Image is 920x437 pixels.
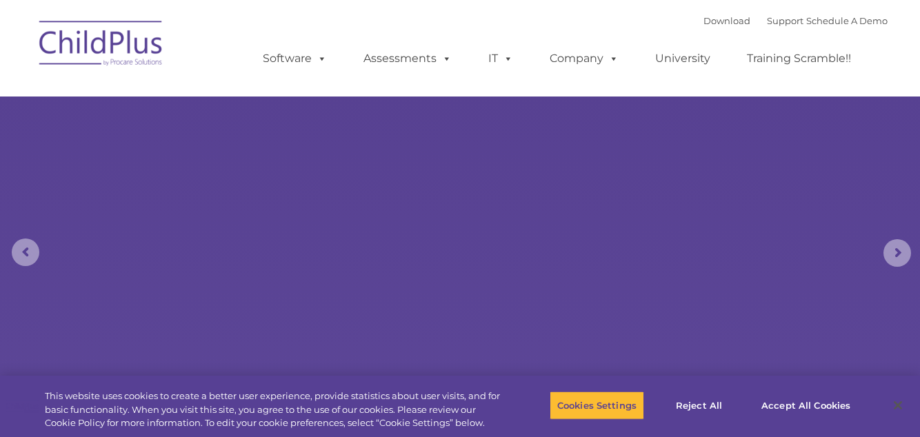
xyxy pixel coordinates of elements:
[32,11,170,80] img: ChildPlus by Procare Solutions
[767,15,803,26] a: Support
[703,15,750,26] a: Download
[474,45,527,72] a: IT
[641,45,724,72] a: University
[249,45,341,72] a: Software
[733,45,865,72] a: Training Scramble!!
[550,391,644,420] button: Cookies Settings
[536,45,632,72] a: Company
[703,15,888,26] font: |
[350,45,466,72] a: Assessments
[806,15,888,26] a: Schedule A Demo
[754,391,858,420] button: Accept All Cookies
[883,390,913,420] button: Close
[656,391,742,420] button: Reject All
[45,389,506,430] div: This website uses cookies to create a better user experience, provide statistics about user visit...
